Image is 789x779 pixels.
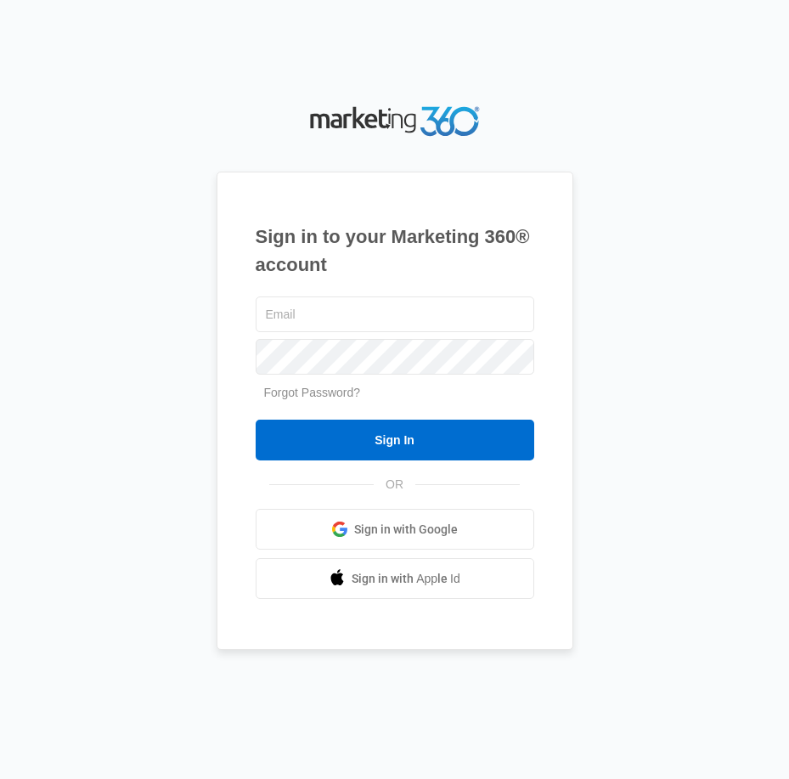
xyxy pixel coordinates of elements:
[264,386,361,399] a: Forgot Password?
[352,570,460,588] span: Sign in with Apple Id
[374,476,415,494] span: OR
[256,509,534,550] a: Sign in with Google
[256,296,534,332] input: Email
[256,558,534,599] a: Sign in with Apple Id
[256,420,534,460] input: Sign In
[354,521,458,539] span: Sign in with Google
[256,223,534,279] h1: Sign in to your Marketing 360® account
